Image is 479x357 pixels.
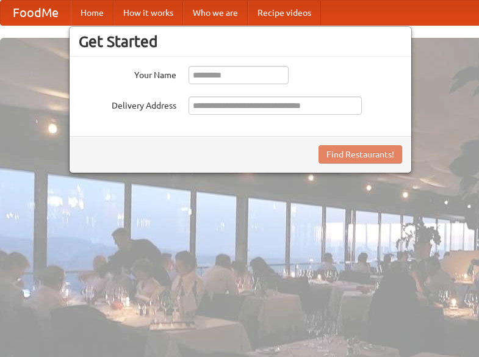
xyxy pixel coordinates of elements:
[319,145,402,164] button: Find Restaurants!
[183,1,248,25] a: Who we are
[79,96,176,112] label: Delivery Address
[71,1,113,25] a: Home
[248,1,321,25] a: Recipe videos
[113,1,183,25] a: How it works
[79,66,176,81] label: Your Name
[79,32,402,51] h3: Get Started
[1,1,71,25] a: FoodMe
